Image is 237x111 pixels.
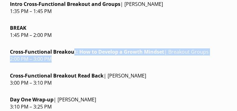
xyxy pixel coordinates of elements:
p: | [PERSON_NAME] 1:35 PM – 1:45 PM [10,1,227,15]
p: 1:45 PM – 2:00 PM [10,24,227,39]
strong: Intro Cross-Functional Breakout and Groups [10,1,120,7]
strong: ow to Develop a Growth Mindset [83,48,164,55]
p: | [PERSON_NAME] 3:00 PM – 3:10 PM [10,72,227,87]
strong: t Read Back [10,72,104,79]
strong: Day One Wrap-up [10,96,53,103]
p: | Breakout Groups 2:00 PM – 3:00 PM [10,48,227,63]
strong: Cross-Functional Breakout: H [10,48,164,55]
strong: BREAK [10,24,26,31]
p: | [PERSON_NAME] 3:10 PM – 3:25 PM [10,96,227,110]
strong: Cross-Functional Breakou [10,72,74,79]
